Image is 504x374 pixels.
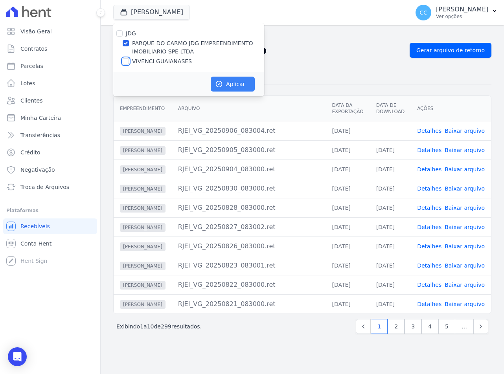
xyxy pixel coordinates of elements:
[120,185,166,193] span: [PERSON_NAME]
[455,319,474,334] span: …
[370,140,411,159] td: [DATE]
[356,319,371,334] a: Previous
[370,217,411,236] td: [DATE]
[211,77,255,92] button: Aplicar
[417,205,441,211] a: Detalhes
[417,128,441,134] a: Detalhes
[417,243,441,249] a: Detalhes
[178,203,320,213] div: RJEI_VG_20250828_083000.ret
[326,96,370,121] th: Data da Exportação
[20,148,40,156] span: Crédito
[371,319,388,334] a: 1
[445,243,485,249] a: Baixar arquivo
[120,281,166,290] span: [PERSON_NAME]
[416,46,485,54] span: Gerar arquivo de retorno
[326,275,370,294] td: [DATE]
[178,126,320,136] div: RJEI_VG_20250906_083004.ret
[120,165,166,174] span: [PERSON_NAME]
[326,140,370,159] td: [DATE]
[178,242,320,251] div: RJEI_VG_20250826_083000.ret
[417,282,441,288] a: Detalhes
[132,57,192,66] label: VIVENCI GUAIANASES
[3,75,97,91] a: Lotes
[326,198,370,217] td: [DATE]
[421,319,438,334] a: 4
[140,323,143,330] span: 1
[445,166,485,172] a: Baixar arquivo
[3,162,97,178] a: Negativação
[370,294,411,313] td: [DATE]
[120,262,166,270] span: [PERSON_NAME]
[20,166,55,174] span: Negativação
[370,198,411,217] td: [DATE]
[20,45,47,53] span: Contratos
[417,224,441,230] a: Detalhes
[147,323,154,330] span: 10
[405,319,421,334] a: 3
[326,179,370,198] td: [DATE]
[370,179,411,198] td: [DATE]
[445,185,485,192] a: Baixar arquivo
[20,27,52,35] span: Visão Geral
[370,159,411,179] td: [DATE]
[436,5,488,13] p: [PERSON_NAME]
[3,58,97,74] a: Parcelas
[3,93,97,108] a: Clientes
[411,96,491,121] th: Ações
[445,147,485,153] a: Baixar arquivo
[113,31,491,40] nav: Breadcrumb
[178,280,320,290] div: RJEI_VG_20250822_083000.ret
[417,147,441,153] a: Detalhes
[445,301,485,307] a: Baixar arquivo
[3,236,97,251] a: Conta Hent
[178,299,320,309] div: RJEI_VG_20250821_083000.ret
[3,24,97,39] a: Visão Geral
[419,10,427,15] span: CC
[370,256,411,275] td: [DATE]
[409,2,504,24] button: CC [PERSON_NAME] Ver opções
[3,41,97,57] a: Contratos
[326,217,370,236] td: [DATE]
[326,121,370,140] td: [DATE]
[178,184,320,193] div: RJEI_VG_20250830_083000.ret
[326,256,370,275] td: [DATE]
[326,294,370,313] td: [DATE]
[473,319,488,334] a: Next
[3,179,97,195] a: Troca de Arquivos
[326,159,370,179] td: [DATE]
[132,39,264,56] label: PARQUE DO CARMO JDG EMPREENDIMENTO IMOBILIARIO SPE LTDA
[120,146,166,155] span: [PERSON_NAME]
[438,319,455,334] a: 5
[445,205,485,211] a: Baixar arquivo
[417,262,441,269] a: Detalhes
[370,275,411,294] td: [DATE]
[120,127,166,136] span: [PERSON_NAME]
[120,242,166,251] span: [PERSON_NAME]
[6,206,94,215] div: Plataformas
[113,5,190,20] button: [PERSON_NAME]
[3,218,97,234] a: Recebíveis
[445,262,485,269] a: Baixar arquivo
[8,347,27,366] div: Open Intercom Messenger
[3,145,97,160] a: Crédito
[178,165,320,174] div: RJEI_VG_20250904_083000.ret
[178,145,320,155] div: RJEI_VG_20250905_083000.ret
[172,96,326,121] th: Arquivo
[120,300,166,309] span: [PERSON_NAME]
[20,114,61,122] span: Minha Carteira
[20,62,43,70] span: Parcelas
[410,43,491,58] a: Gerar arquivo de retorno
[3,127,97,143] a: Transferências
[178,261,320,270] div: RJEI_VG_20250823_083001.ret
[178,222,320,232] div: RJEI_VG_20250827_083002.ret
[20,222,50,230] span: Recebíveis
[116,323,202,330] p: Exibindo a de resultados.
[20,240,52,247] span: Conta Hent
[370,236,411,256] td: [DATE]
[3,110,97,126] a: Minha Carteira
[388,319,405,334] a: 2
[417,166,441,172] a: Detalhes
[126,30,136,37] label: JDG
[445,224,485,230] a: Baixar arquivo
[445,282,485,288] a: Baixar arquivo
